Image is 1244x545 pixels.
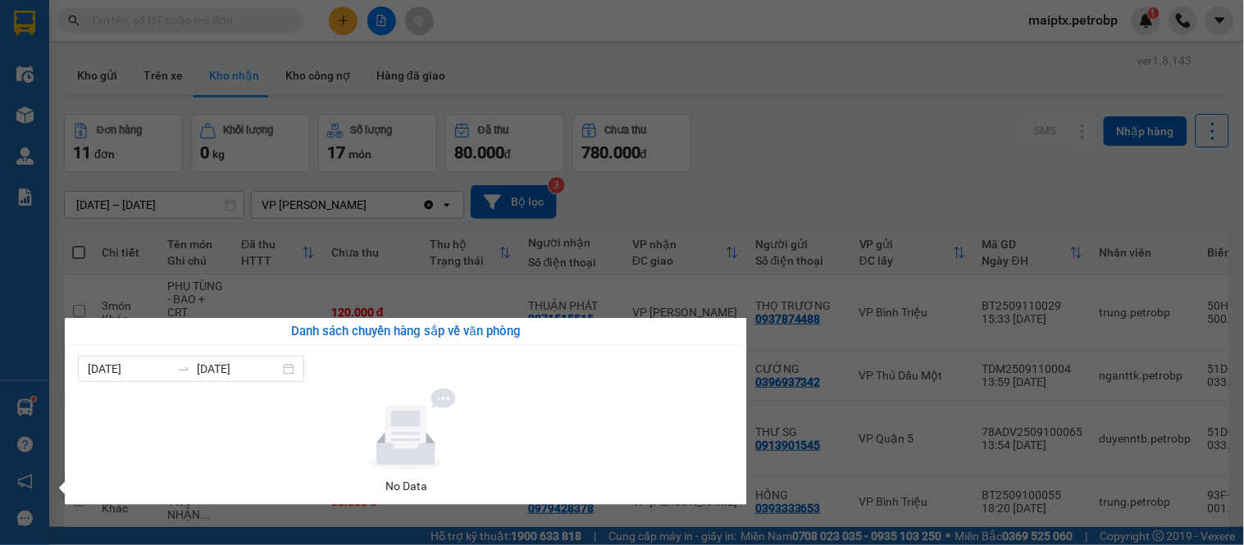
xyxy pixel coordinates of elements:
[84,477,727,495] div: No Data
[88,360,171,378] input: Từ ngày
[197,360,280,378] input: Đến ngày
[78,322,734,342] div: Danh sách chuyến hàng sắp về văn phòng
[177,362,190,375] span: swap-right
[177,362,190,375] span: to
